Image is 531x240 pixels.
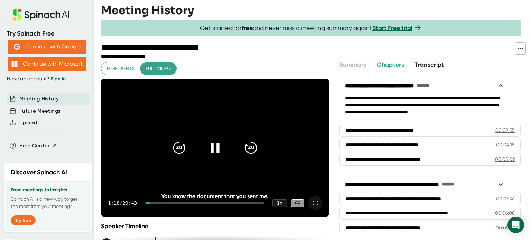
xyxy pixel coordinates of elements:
[414,61,444,68] span: Transcript
[496,195,515,202] div: 00:05:41
[495,127,515,134] div: 00:02:55
[19,142,57,150] button: Help Center
[7,76,87,82] div: Have an account?
[339,61,366,68] span: Summary
[377,60,404,69] button: Chapters
[19,119,37,127] button: Upload
[8,40,86,54] button: Continue with Google
[11,215,36,225] button: Try free
[414,60,444,69] button: Transcript
[14,44,20,50] img: Aehbyd4JwY73AAAAAElFTkSuQmCC
[50,76,66,82] a: Sign in
[11,168,67,177] h2: Discover Spinach AI
[7,30,87,38] div: Try Spinach Free
[19,142,50,150] span: Help Center
[377,61,404,68] span: Chapters
[496,141,515,148] div: 00:04:15
[101,62,140,75] button: Highlights
[291,199,304,207] div: CC
[107,64,135,73] span: Highlights
[19,107,60,115] button: Future Meetings
[339,60,366,69] button: Summary
[124,193,306,200] div: You know the document that you sent me.
[11,195,85,210] p: Spinach AI is a new way to get the most from your meetings
[8,57,86,71] button: Continue with Microsoft
[101,4,194,17] h3: Meeting History
[372,24,412,32] a: Start Free trial
[11,187,85,193] h3: From meetings to insights
[496,224,515,231] div: 00:09:56
[495,156,515,163] div: 00:05:09
[507,217,524,233] div: Open Intercom Messenger
[101,222,329,230] div: Speaker Timeline
[146,64,171,73] span: Full video
[242,24,253,32] b: free
[19,95,59,103] button: Meeting History
[108,200,137,206] div: 1:18 / 29:43
[272,199,287,207] div: 1 x
[140,62,176,75] button: Full video
[495,210,515,217] div: 00:06:08
[200,24,422,32] span: Get started for and never miss a meeting summary again!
